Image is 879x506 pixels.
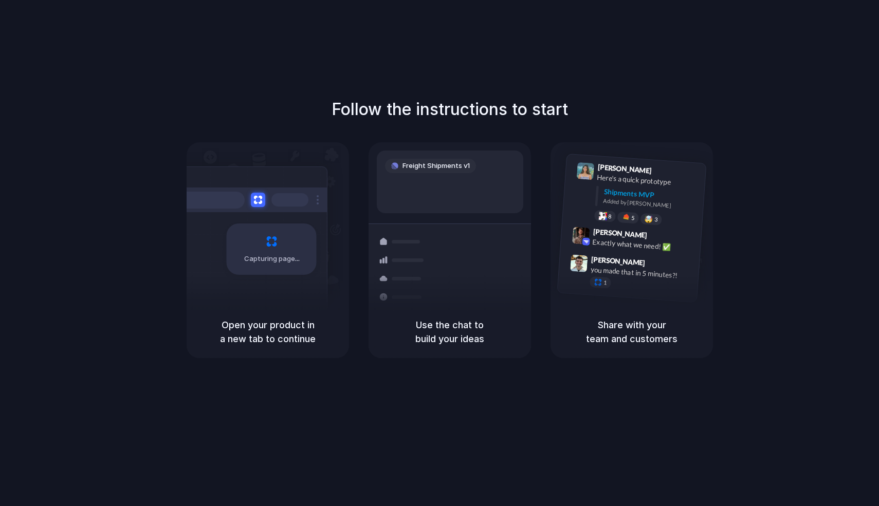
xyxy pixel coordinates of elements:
[654,217,658,222] span: 3
[631,215,635,221] span: 5
[591,254,646,269] span: [PERSON_NAME]
[648,258,669,271] span: 9:47 AM
[199,318,337,346] h5: Open your product in a new tab to continue
[597,161,652,176] span: [PERSON_NAME]
[244,254,301,264] span: Capturing page
[645,215,653,223] div: 🤯
[603,280,607,286] span: 1
[563,318,701,346] h5: Share with your team and customers
[655,166,676,179] span: 9:41 AM
[603,197,698,212] div: Added by [PERSON_NAME]
[332,97,568,122] h1: Follow the instructions to start
[608,214,612,219] span: 8
[402,161,470,171] span: Freight Shipments v1
[603,186,699,203] div: Shipments MVP
[381,318,519,346] h5: Use the chat to build your ideas
[590,264,693,282] div: you made that in 5 minutes?!
[650,231,671,243] span: 9:42 AM
[592,237,695,254] div: Exactly what we need! ✅
[593,226,647,241] span: [PERSON_NAME]
[597,172,700,190] div: Here's a quick prototype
